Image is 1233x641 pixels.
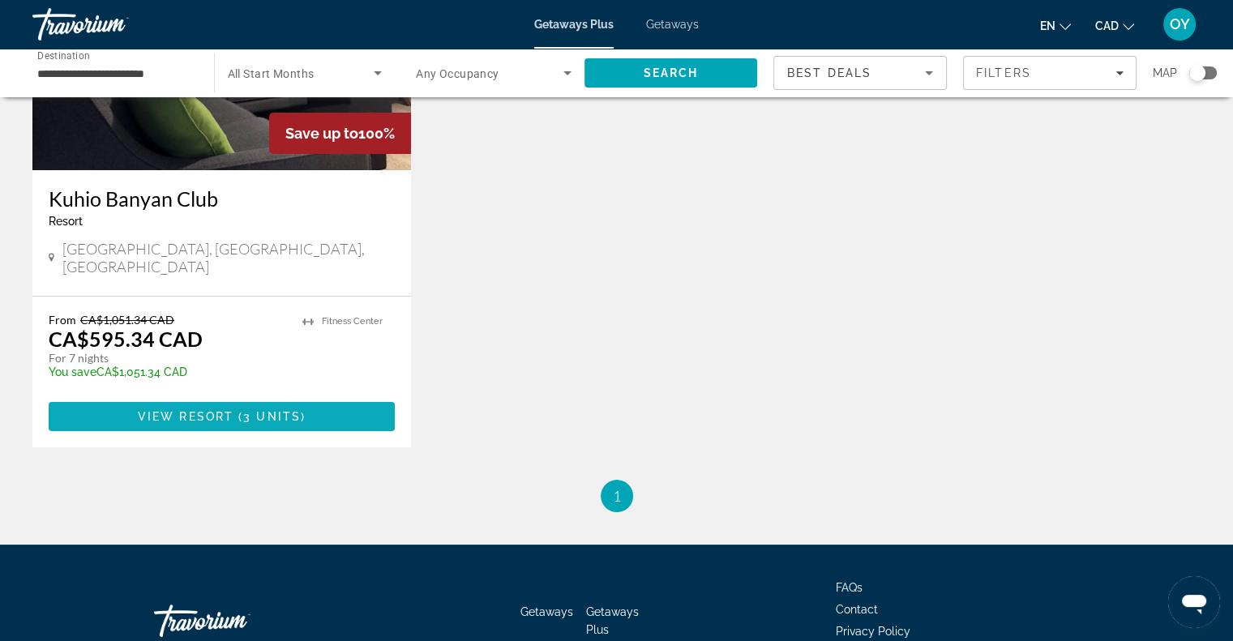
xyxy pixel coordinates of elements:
[534,18,614,31] a: Getaways Plus
[37,64,193,83] input: Select destination
[1153,62,1177,84] span: Map
[37,49,90,61] span: Destination
[787,66,871,79] span: Best Deals
[643,66,698,79] span: Search
[646,18,699,31] a: Getaways
[49,186,395,211] a: Kuhio Banyan Club
[1170,16,1190,32] span: OY
[49,365,286,378] p: CA$1,051.34 CAD
[584,58,758,88] button: Search
[233,410,306,423] span: ( )
[62,240,395,276] span: [GEOGRAPHIC_DATA], [GEOGRAPHIC_DATA], [GEOGRAPHIC_DATA]
[243,410,301,423] span: 3 units
[416,67,499,80] span: Any Occupancy
[1158,7,1201,41] button: User Menu
[1040,19,1055,32] span: en
[285,125,358,142] span: Save up to
[836,603,878,616] a: Contact
[80,313,174,327] span: CA$1,051.34 CAD
[1168,576,1220,628] iframe: Button to launch messaging window
[520,605,573,618] a: Getaways
[963,56,1137,90] button: Filters
[976,66,1031,79] span: Filters
[49,313,76,327] span: From
[49,351,286,365] p: For 7 nights
[322,316,383,327] span: Fitness Center
[1095,19,1119,32] span: CAD
[836,625,910,638] a: Privacy Policy
[836,581,863,594] a: FAQs
[138,410,233,423] span: View Resort
[49,402,395,431] button: View Resort(3 units)
[1040,14,1071,37] button: Change language
[32,480,1201,512] nav: Pagination
[49,327,203,351] p: CA$595.34 CAD
[613,487,621,505] span: 1
[49,215,83,228] span: Resort
[228,67,315,80] span: All Start Months
[32,3,195,45] a: Travorium
[1095,14,1134,37] button: Change currency
[787,63,933,83] mat-select: Sort by
[49,365,96,378] span: You save
[586,605,639,636] a: Getaways Plus
[269,113,411,154] div: 100%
